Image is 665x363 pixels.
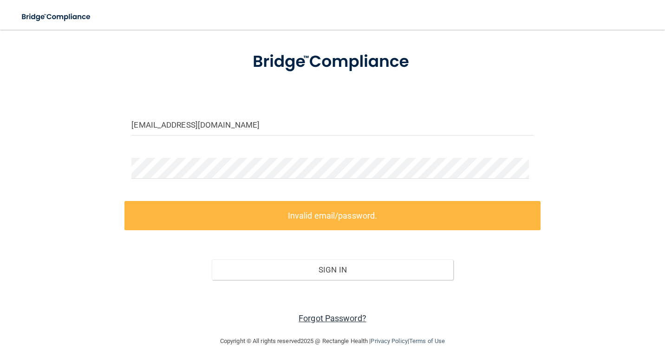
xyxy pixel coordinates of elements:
img: bridge_compliance_login_screen.278c3ca4.svg [235,40,430,84]
label: Invalid email/password. [124,201,540,230]
a: Privacy Policy [371,337,407,344]
div: Copyright © All rights reserved 2025 @ Rectangle Health | | [163,326,502,356]
a: Terms of Use [409,337,445,344]
a: Forgot Password? [299,313,366,323]
button: Sign In [212,259,453,280]
img: bridge_compliance_login_screen.278c3ca4.svg [14,7,99,26]
input: Email [131,115,533,136]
